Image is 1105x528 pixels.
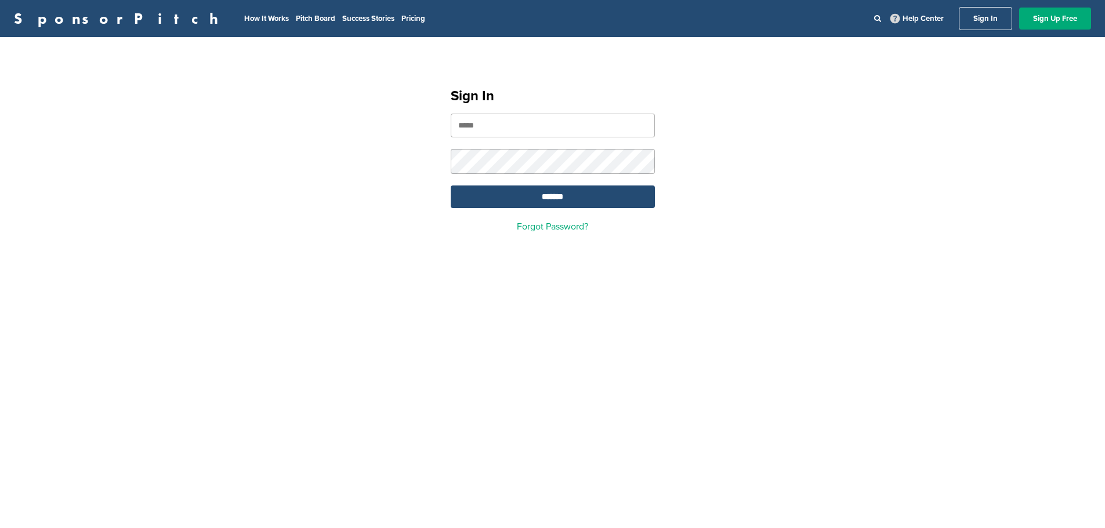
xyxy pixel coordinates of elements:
[401,14,425,23] a: Pricing
[296,14,335,23] a: Pitch Board
[451,86,655,107] h1: Sign In
[888,12,946,26] a: Help Center
[517,221,588,232] a: Forgot Password?
[1019,8,1091,30] a: Sign Up Free
[959,7,1012,30] a: Sign In
[342,14,394,23] a: Success Stories
[244,14,289,23] a: How It Works
[14,11,226,26] a: SponsorPitch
